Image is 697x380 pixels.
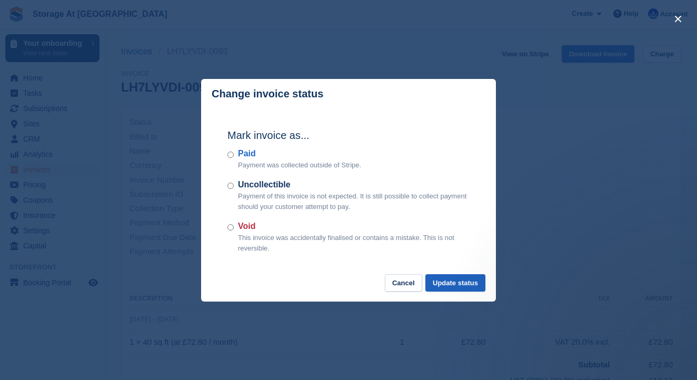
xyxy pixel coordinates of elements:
p: Payment of this invoice is not expected. It is still possible to collect payment should your cust... [238,191,470,212]
p: Change invoice status [212,88,323,100]
h2: Mark invoice as... [227,127,470,143]
label: Uncollectible [238,178,470,191]
label: Void [238,220,470,233]
label: Paid [238,147,361,160]
p: Payment was collected outside of Stripe. [238,160,361,171]
button: Update status [425,274,485,292]
p: This invoice was accidentally finalised or contains a mistake. This is not reversible. [238,233,470,253]
button: Cancel [385,274,422,292]
button: close [670,11,686,27]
